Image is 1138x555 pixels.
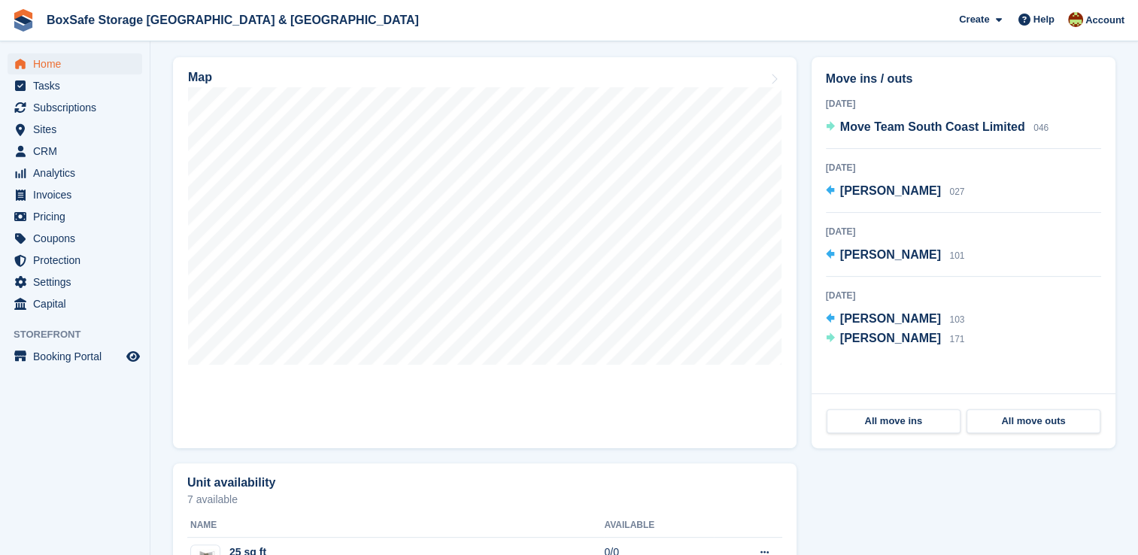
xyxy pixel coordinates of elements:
a: menu [8,53,142,74]
span: CRM [33,141,123,162]
span: Capital [33,293,123,314]
a: [PERSON_NAME] 171 [826,329,965,349]
a: menu [8,119,142,140]
a: menu [8,162,142,183]
h2: Move ins / outs [826,70,1101,88]
h2: Map [188,71,212,84]
span: Analytics [33,162,123,183]
a: Preview store [124,347,142,365]
span: Pricing [33,206,123,227]
a: All move ins [827,409,960,433]
a: [PERSON_NAME] 103 [826,310,965,329]
p: 7 available [187,494,782,505]
a: [PERSON_NAME] 101 [826,246,965,265]
span: Sites [33,119,123,140]
span: Coupons [33,228,123,249]
span: 046 [1033,123,1048,133]
a: All move outs [967,409,1100,433]
th: Name [187,514,604,538]
a: menu [8,346,142,367]
div: [DATE] [826,161,1101,174]
span: Invoices [33,184,123,205]
span: Storefront [14,327,150,342]
div: [DATE] [826,97,1101,111]
span: [PERSON_NAME] [840,312,941,325]
img: Kim [1068,12,1083,27]
span: Help [1033,12,1055,27]
a: menu [8,250,142,271]
span: 171 [949,334,964,344]
a: menu [8,184,142,205]
div: [DATE] [826,225,1101,238]
a: Map [173,57,797,448]
h2: Unit availability [187,476,275,490]
span: Protection [33,250,123,271]
a: menu [8,75,142,96]
span: [PERSON_NAME] [840,332,941,344]
span: Settings [33,271,123,293]
img: stora-icon-8386f47178a22dfd0bd8f6a31ec36ba5ce8667c1dd55bd0f319d3a0aa187defe.svg [12,9,35,32]
a: menu [8,271,142,293]
th: Available [604,514,713,538]
span: 103 [949,314,964,325]
span: [PERSON_NAME] [840,248,941,261]
span: Tasks [33,75,123,96]
a: [PERSON_NAME] 027 [826,182,965,202]
span: Account [1085,13,1124,28]
div: [DATE] [826,289,1101,302]
a: menu [8,141,142,162]
a: menu [8,206,142,227]
span: 027 [949,187,964,197]
a: Move Team South Coast Limited 046 [826,118,1048,138]
span: Subscriptions [33,97,123,118]
span: Booking Portal [33,346,123,367]
a: menu [8,228,142,249]
span: Move Team South Coast Limited [840,120,1025,133]
span: [PERSON_NAME] [840,184,941,197]
span: Home [33,53,123,74]
a: menu [8,97,142,118]
a: BoxSafe Storage [GEOGRAPHIC_DATA] & [GEOGRAPHIC_DATA] [41,8,425,32]
span: Create [959,12,989,27]
span: 101 [949,250,964,261]
a: menu [8,293,142,314]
